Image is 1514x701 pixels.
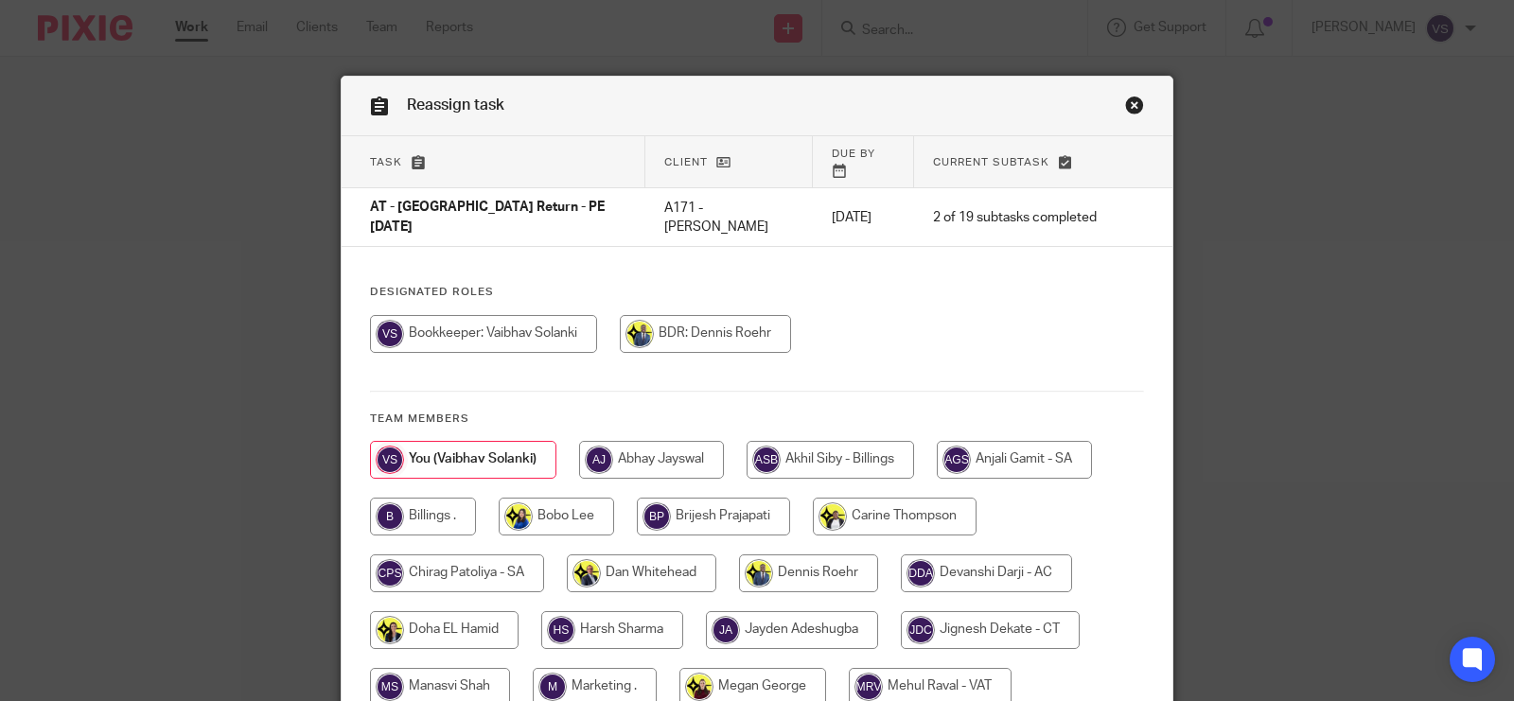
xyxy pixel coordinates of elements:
h4: Designated Roles [370,285,1144,300]
span: AT - [GEOGRAPHIC_DATA] Return - PE [DATE] [370,202,605,235]
span: Client [664,157,708,167]
h4: Team members [370,412,1144,427]
p: A171 - [PERSON_NAME] [664,199,794,237]
span: Task [370,157,402,167]
span: Reassign task [407,97,504,113]
a: Close this dialog window [1125,96,1144,121]
span: Current subtask [933,157,1049,167]
p: [DATE] [832,208,895,227]
span: Due by [832,149,875,159]
td: 2 of 19 subtasks completed [914,188,1116,247]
